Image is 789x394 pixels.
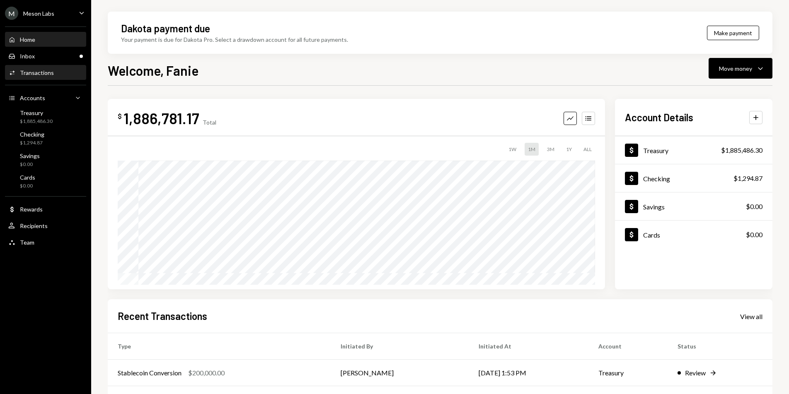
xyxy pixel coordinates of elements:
[5,202,86,216] a: Rewards
[23,10,54,17] div: Meson Labs
[20,69,54,76] div: Transactions
[20,183,35,190] div: $0.00
[544,143,558,156] div: 3M
[5,32,86,47] a: Home
[615,192,772,220] a: Savings$0.00
[625,111,693,124] h2: Account Details
[20,139,44,147] div: $1,294.87
[525,143,539,156] div: 1M
[5,90,86,105] a: Accounts
[188,368,225,378] div: $200,000.00
[5,218,86,233] a: Recipients
[20,131,44,138] div: Checking
[20,36,35,43] div: Home
[20,109,53,116] div: Treasury
[118,309,207,323] h2: Recent Transactions
[643,175,670,183] div: Checking
[563,143,575,156] div: 1Y
[5,235,86,250] a: Team
[5,128,86,148] a: Checking$1,294.87
[121,35,348,44] div: Your payment is due for Dakota Pro. Select a drawdown account for all future payments.
[668,333,772,360] th: Status
[707,26,759,40] button: Make payment
[5,7,18,20] div: M
[5,65,86,80] a: Transactions
[118,112,122,120] div: $
[469,333,588,360] th: Initiated At
[5,171,86,191] a: Cards$0.00
[5,150,86,170] a: Savings$0.00
[740,312,762,321] div: View all
[709,58,772,79] button: Move money
[588,360,668,386] td: Treasury
[643,231,660,239] div: Cards
[20,118,53,125] div: $1,885,486.30
[20,53,35,60] div: Inbox
[20,222,48,229] div: Recipients
[20,94,45,101] div: Accounts
[108,62,198,79] h1: Welcome, Fanie
[615,164,772,192] a: Checking$1,294.87
[643,203,665,211] div: Savings
[118,368,182,378] div: Stablecoin Conversion
[469,360,588,386] td: [DATE] 1:53 PM
[108,333,331,360] th: Type
[5,48,86,63] a: Inbox
[719,64,752,73] div: Move money
[5,107,86,127] a: Treasury$1,885,486.30
[721,145,762,155] div: $1,885,486.30
[20,161,40,168] div: $0.00
[331,360,469,386] td: [PERSON_NAME]
[20,206,43,213] div: Rewards
[746,202,762,211] div: $0.00
[20,152,40,159] div: Savings
[615,221,772,248] a: Cards$0.00
[643,147,668,154] div: Treasury
[331,333,469,360] th: Initiated By
[505,143,520,156] div: 1W
[121,22,210,35] div: Dakota payment due
[20,239,34,246] div: Team
[20,174,35,181] div: Cards
[615,136,772,164] a: Treasury$1,885,486.30
[588,333,668,360] th: Account
[733,173,762,183] div: $1,294.87
[740,312,762,321] a: View all
[123,109,199,127] div: 1,886,781.17
[580,143,595,156] div: ALL
[203,119,216,126] div: Total
[746,230,762,240] div: $0.00
[685,368,706,378] div: Review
